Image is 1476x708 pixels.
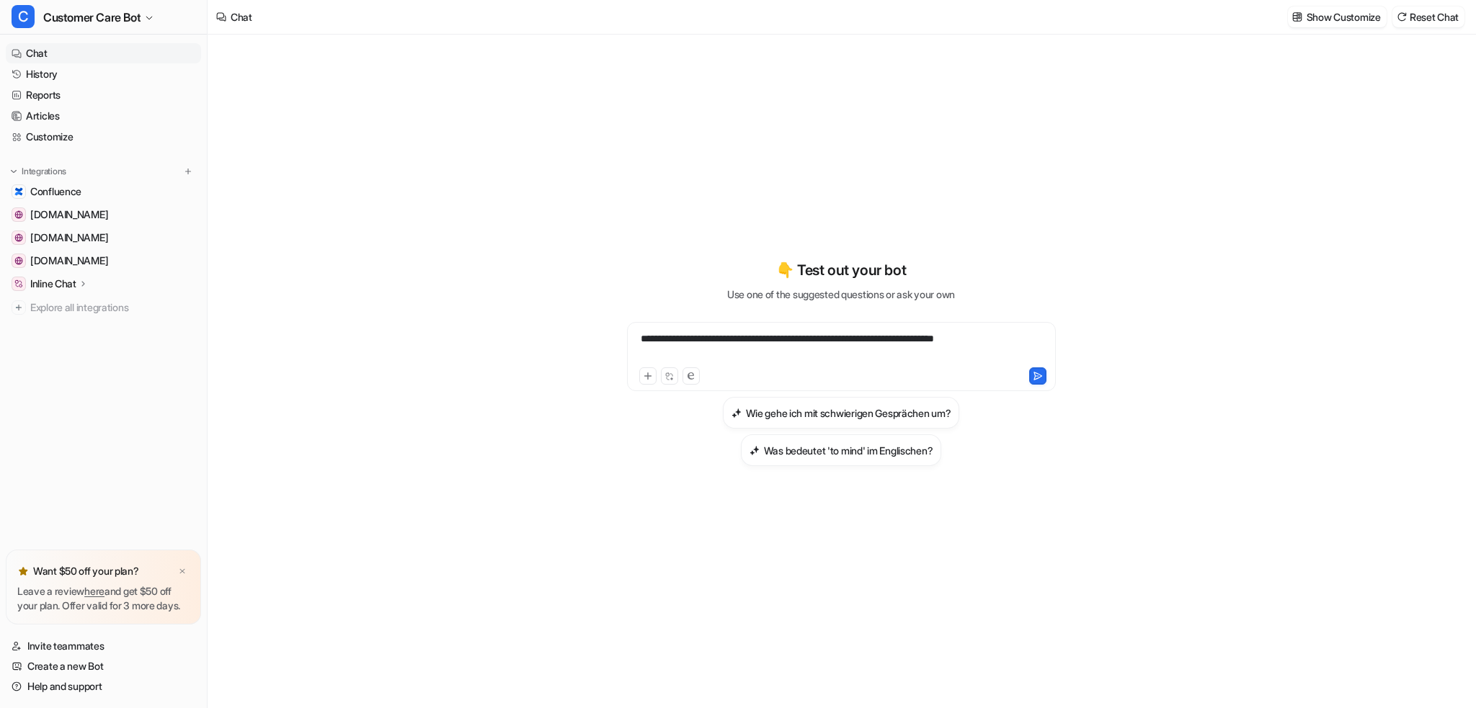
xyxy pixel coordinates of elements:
[30,207,108,222] span: [DOMAIN_NAME]
[30,277,76,291] p: Inline Chat
[6,43,201,63] a: Chat
[14,256,23,265] img: www.qbendo.ch
[6,85,201,105] a: Reports
[750,445,760,456] img: Was bedeutet 'to mind' im Englischen?
[6,127,201,147] a: Customize
[6,64,201,84] a: History
[6,636,201,656] a: Invite teammates
[183,166,193,176] img: menu_add.svg
[6,297,201,318] a: Explore all integrations
[33,564,139,578] p: Want $50 off your plan?
[1307,9,1381,24] p: Show Customize
[14,187,23,196] img: Confluence
[1397,12,1407,22] img: reset
[6,676,201,696] a: Help and support
[14,279,23,288] img: Inline Chat
[727,287,955,302] p: Use one of the suggested questions or ask your own
[723,397,960,429] button: Wie gehe ich mit schwierigen Gesprächen um?Wie gehe ich mit schwierigen Gesprächen um?
[84,585,105,597] a: here
[6,656,201,676] a: Create a new Bot
[43,7,141,27] span: Customer Care Bot
[1288,6,1387,27] button: Show Customize
[30,254,108,268] span: [DOMAIN_NAME]
[6,164,71,179] button: Integrations
[14,233,23,242] img: webcraft.ch
[12,300,26,315] img: explore all integrations
[30,230,108,245] span: [DOMAIN_NAME]
[6,182,201,202] a: ConfluenceConfluence
[764,443,933,458] h3: Was bedeutet 'to mind' im Englischen?
[6,251,201,271] a: www.qbendo.ch[DOMAIN_NAME]
[741,434,942,466] button: Was bedeutet 'to mind' im Englischen?Was bedeutet 'to mind' im Englischen?
[6,106,201,126] a: Articles
[6,205,201,225] a: www.supermagnete.ch[DOMAIN_NAME]
[746,405,951,421] h3: Wie gehe ich mit schwierigen Gesprächen um?
[12,5,35,28] span: C
[732,408,742,418] img: Wie gehe ich mit schwierigen Gesprächen um?
[30,184,81,199] span: Confluence
[30,296,195,319] span: Explore all integrations
[6,228,201,248] a: webcraft.ch[DOMAIN_NAME]
[178,567,187,576] img: x
[1392,6,1464,27] button: Reset Chat
[17,565,29,577] img: star
[17,584,190,613] p: Leave a review and get $50 off your plan. Offer valid for 3 more days.
[22,166,66,177] p: Integrations
[776,259,906,281] p: 👇 Test out your bot
[231,9,252,24] div: Chat
[9,166,19,176] img: expand menu
[1292,12,1302,22] img: customize
[14,210,23,219] img: www.supermagnete.ch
